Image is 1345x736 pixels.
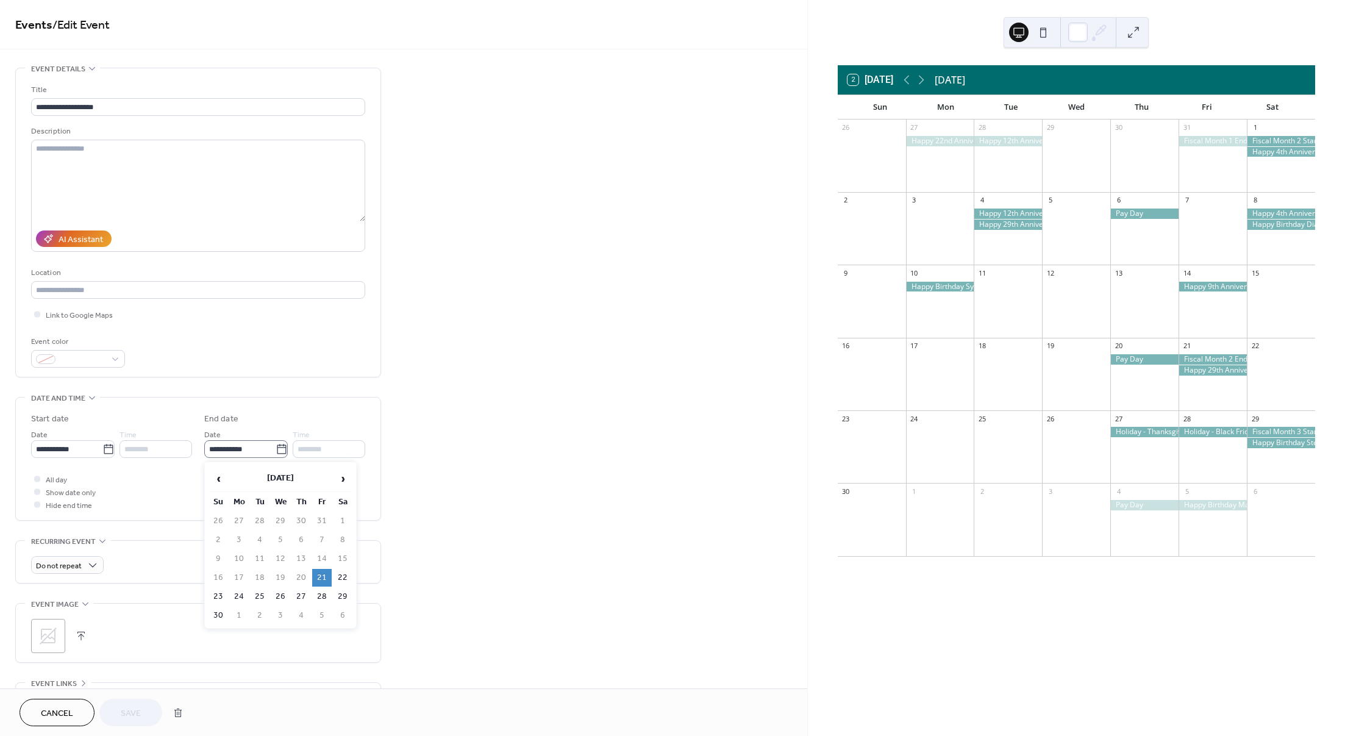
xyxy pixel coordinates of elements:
[31,429,48,441] span: Date
[1182,196,1191,205] div: 7
[333,493,352,511] th: Sa
[1182,341,1191,351] div: 21
[1046,487,1055,496] div: 3
[1179,282,1247,292] div: Happy 9th Anniversary Chris Colvin!
[250,588,269,606] td: 25
[31,266,363,279] div: Location
[974,136,1042,146] div: Happy 12th Anniversary Ashton Prifer!
[1250,268,1260,277] div: 15
[271,531,290,549] td: 5
[36,230,112,247] button: AI Assistant
[1179,136,1247,146] div: Fiscal Month 1 Ends
[312,607,332,624] td: 5
[209,493,228,511] th: Su
[910,268,919,277] div: 10
[1247,220,1315,230] div: Happy Birthday Dianne Herrin!
[1114,341,1123,351] div: 20
[250,531,269,549] td: 4
[52,13,110,37] span: / Edit Event
[209,569,228,587] td: 16
[333,531,352,549] td: 8
[333,607,352,624] td: 6
[1182,487,1191,496] div: 5
[120,429,137,441] span: Time
[1114,196,1123,205] div: 6
[291,550,311,568] td: 13
[291,512,311,530] td: 30
[312,588,332,606] td: 28
[31,413,69,426] div: Start date
[250,607,269,624] td: 2
[59,234,103,246] div: AI Assistant
[906,282,974,292] div: Happy Birthday Sydney Jernigan!
[977,341,986,351] div: 18
[1046,341,1055,351] div: 19
[31,677,77,690] span: Event links
[229,493,249,511] th: Mo
[1110,209,1179,219] div: Pay Day
[204,429,221,441] span: Date
[841,196,851,205] div: 2
[209,512,228,530] td: 26
[1179,365,1247,376] div: Happy 29th Anniversary Dave Quinter!
[46,487,96,499] span: Show date only
[841,268,851,277] div: 9
[209,531,228,549] td: 2
[977,268,986,277] div: 11
[229,466,332,492] th: [DATE]
[271,493,290,511] th: We
[333,512,352,530] td: 1
[1044,95,1109,120] div: Wed
[31,63,85,76] span: Event details
[1250,487,1260,496] div: 6
[250,512,269,530] td: 28
[333,550,352,568] td: 15
[291,569,311,587] td: 20
[312,531,332,549] td: 7
[1179,500,1247,510] div: Happy Birthday Margaret Cavalier!
[31,125,363,138] div: Description
[15,13,52,37] a: Events
[1250,414,1260,423] div: 29
[1247,427,1315,437] div: Fiscal Month 3 Starts
[841,414,851,423] div: 23
[16,683,380,709] div: •••
[977,487,986,496] div: 2
[1247,438,1315,448] div: Happy Birthday Steve Smith!
[1174,95,1240,120] div: Fri
[250,569,269,587] td: 18
[1247,147,1315,157] div: Happy 4th Anniversary Timothy Keller!
[31,535,96,548] span: Recurring event
[910,414,919,423] div: 24
[31,598,79,611] span: Event image
[312,493,332,511] th: Fr
[229,531,249,549] td: 3
[31,392,85,405] span: Date and time
[229,607,249,624] td: 1
[977,196,986,205] div: 4
[910,196,919,205] div: 3
[935,73,965,87] div: [DATE]
[1182,123,1191,132] div: 31
[250,493,269,511] th: Tu
[1046,123,1055,132] div: 29
[271,569,290,587] td: 19
[1250,123,1260,132] div: 1
[974,209,1042,219] div: Happy 12th Anniversary Jeff Thoms!
[1114,268,1123,277] div: 13
[1046,268,1055,277] div: 12
[46,474,67,487] span: All day
[1046,414,1055,423] div: 26
[1250,341,1260,351] div: 22
[1240,95,1305,120] div: Sat
[910,487,919,496] div: 1
[1110,500,1179,510] div: Pay Day
[333,569,352,587] td: 22
[1247,209,1315,219] div: Happy 4th Anniversary Marika Selzler Williams!
[271,607,290,624] td: 3
[334,466,352,491] span: ›
[271,512,290,530] td: 29
[312,550,332,568] td: 14
[1179,354,1247,365] div: Fiscal Month 2 Ends
[978,95,1043,120] div: Tue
